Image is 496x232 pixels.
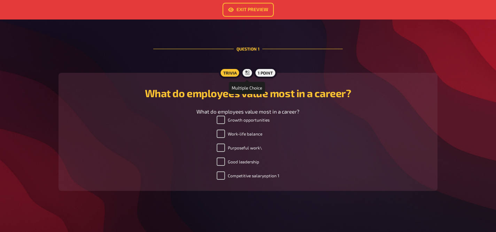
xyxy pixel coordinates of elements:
label: Good leadership [217,157,259,166]
label: Growth opportunities [217,116,270,124]
span: What do employees value most in a career? [196,108,300,115]
a: Exit Preview [223,3,274,17]
label: Work-life balance [217,130,262,138]
div: Trivia [219,67,241,78]
h2: What do employees value most in a career? [67,87,429,99]
label: Competitive salaryoption 1 [217,171,279,180]
label: Purposeful work\ [217,144,262,152]
div: Question 1 [153,29,343,69]
div: 1 point [254,67,277,78]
